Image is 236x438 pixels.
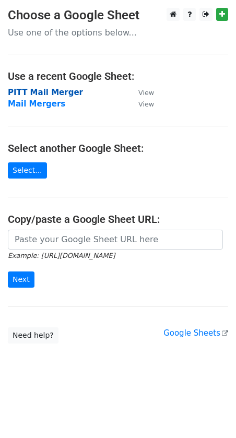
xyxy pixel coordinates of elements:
[184,388,236,438] iframe: Chat Widget
[8,70,228,82] h4: Use a recent Google Sheet:
[8,252,115,259] small: Example: [URL][DOMAIN_NAME]
[138,89,154,97] small: View
[8,271,34,288] input: Next
[8,27,228,38] p: Use one of the options below...
[8,213,228,226] h4: Copy/paste a Google Sheet URL:
[163,328,228,338] a: Google Sheets
[128,99,154,109] a: View
[8,142,228,155] h4: Select another Google Sheet:
[8,8,228,23] h3: Choose a Google Sheet
[8,327,58,344] a: Need help?
[8,88,83,97] a: PITT Mail Merger
[8,230,223,250] input: Paste your Google Sheet URL here
[138,100,154,108] small: View
[8,162,47,179] a: Select...
[128,88,154,97] a: View
[8,99,65,109] a: Mail Mergers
